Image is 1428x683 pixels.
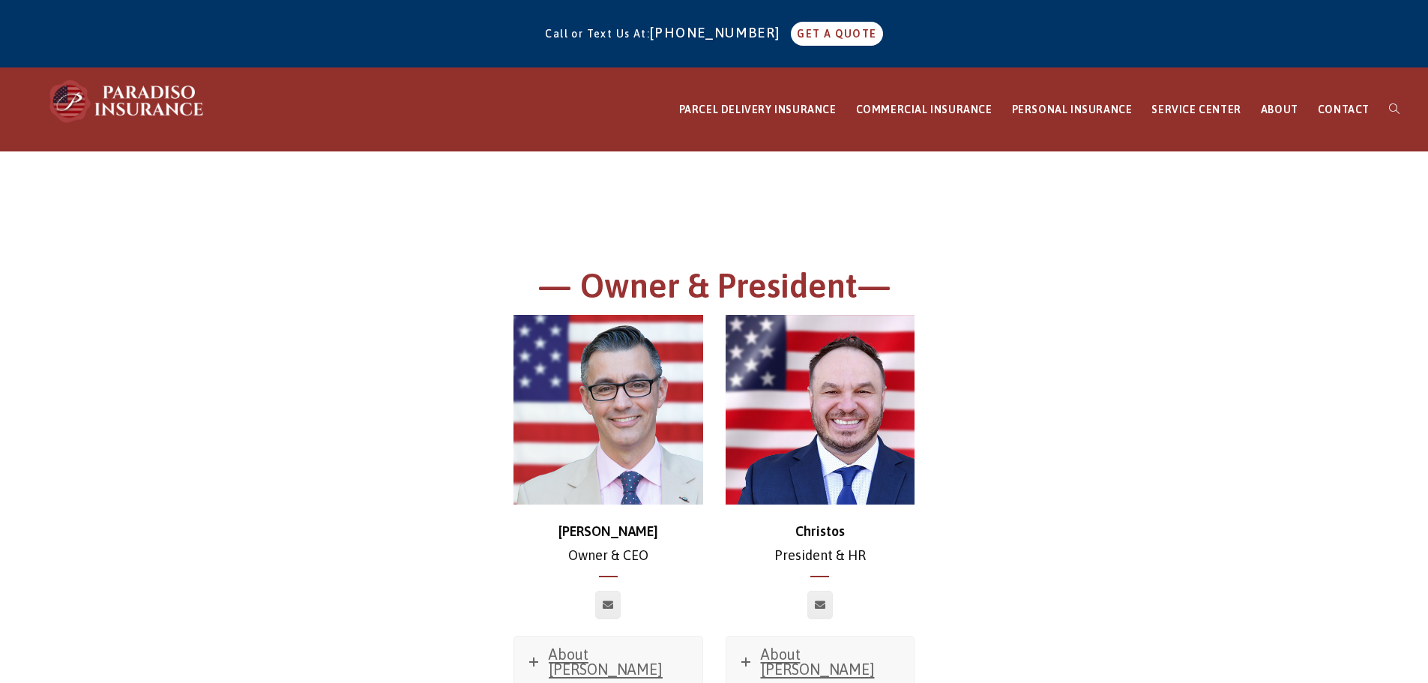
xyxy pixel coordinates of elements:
span: Call or Text Us At: [545,28,650,40]
span: COMMERCIAL INSURANCE [856,103,992,115]
a: SERVICE CENTER [1142,68,1250,151]
a: PARCEL DELIVERY INSURANCE [669,68,846,151]
a: ABOUT [1251,68,1308,151]
a: COMMERCIAL INSURANCE [846,68,1002,151]
span: SERVICE CENTER [1151,103,1241,115]
strong: [PERSON_NAME] [558,523,658,539]
strong: Christos [795,523,845,539]
span: ABOUT [1261,103,1298,115]
h1: — Owner & President— [302,264,1127,316]
span: About [PERSON_NAME] [549,646,663,678]
a: [PHONE_NUMBER] [650,25,788,40]
a: CONTACT [1308,68,1379,151]
span: PARCEL DELIVERY INSURANCE [679,103,837,115]
p: President & HR [726,520,915,568]
span: CONTACT [1318,103,1370,115]
img: Paradiso Insurance [45,79,210,124]
a: GET A QUOTE [791,22,882,46]
a: PERSONAL INSURANCE [1002,68,1142,151]
img: chris-500x500 (1) [513,315,703,505]
span: About [PERSON_NAME] [761,646,875,678]
p: Owner & CEO [513,520,703,568]
span: PERSONAL INSURANCE [1012,103,1133,115]
img: Christos_500x500 [726,315,915,505]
